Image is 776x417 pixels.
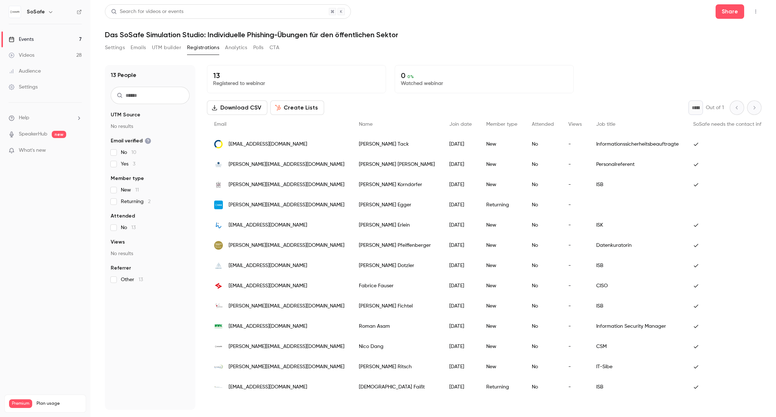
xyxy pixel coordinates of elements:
img: wwk.de [214,322,223,331]
div: - [561,235,589,255]
div: - [561,296,589,316]
button: Analytics [225,42,247,53]
div: ISB [589,296,686,316]
button: Create Lists [270,100,324,115]
span: Other [121,276,143,283]
span: [PERSON_NAME][EMAIL_ADDRESS][DOMAIN_NAME] [229,242,344,249]
div: CISO [589,276,686,296]
div: [DATE] [442,215,479,235]
div: New [479,296,525,316]
div: No [525,195,561,215]
div: No [525,336,561,357]
p: Watched webinar [401,80,568,87]
div: Personalreferent [589,154,686,175]
div: No [525,175,561,195]
span: 3 [133,162,135,167]
div: Datenkuratorin [589,235,686,255]
div: CSM [589,336,686,357]
div: No [525,255,561,276]
div: New [479,154,525,175]
div: [DATE] [442,154,479,175]
div: No [525,296,561,316]
span: [EMAIL_ADDRESS][DOMAIN_NAME] [229,262,307,270]
a: SpeakerHub [19,130,47,138]
span: [PERSON_NAME][EMAIL_ADDRESS][DOMAIN_NAME] [229,161,344,168]
p: No results [111,123,190,130]
span: [EMAIL_ADDRESS][DOMAIN_NAME] [229,323,307,330]
div: - [561,336,589,357]
img: landesmuseum.de [214,241,223,250]
div: Settings [9,83,38,91]
div: - [561,255,589,276]
div: - [561,175,589,195]
div: - [561,357,589,377]
span: Premium [9,399,32,408]
div: [PERSON_NAME] Dotzler [352,255,442,276]
span: Attended [111,212,135,220]
span: 10 [131,150,136,155]
div: No [525,134,561,154]
span: New [121,186,139,194]
div: ISB [589,255,686,276]
span: What's new [19,147,46,154]
span: UTM Source [111,111,140,119]
div: Events [9,36,34,43]
button: Emails [131,42,146,53]
div: Roman Asam [352,316,442,336]
span: Email [214,122,226,127]
div: No [525,235,561,255]
div: ISB [589,377,686,397]
div: New [479,134,525,154]
img: sosafe.de [214,342,223,351]
img: e-werk-mittelbaden.de [214,281,223,290]
p: No results [111,250,190,257]
span: Attended [532,122,554,127]
img: klinloe.de [214,383,223,391]
div: New [479,336,525,357]
button: CTA [270,42,279,53]
img: amberg.de [214,261,223,270]
img: rhein-neckar-kreis.de [214,140,223,149]
span: Job title [596,122,615,127]
section: facet-groups [111,111,190,283]
div: [DATE] [442,175,479,195]
button: UTM builder [152,42,181,53]
button: Download CSV [207,100,267,115]
div: [PERSON_NAME] Erlein [352,215,442,235]
div: - [561,377,589,397]
span: Name [359,122,373,127]
div: New [479,276,525,296]
div: [DATE] [442,336,479,357]
div: New [479,175,525,195]
span: new [52,131,66,138]
iframe: Noticeable Trigger [73,147,82,154]
div: [DATE] [442,195,479,215]
div: [PERSON_NAME] Fichtel [352,296,442,316]
button: Polls [253,42,264,53]
div: Fabrice Fauser [352,276,442,296]
div: Audience [9,68,41,75]
div: [DATE] [442,276,479,296]
p: Registered to webinar [213,80,380,87]
div: [PERSON_NAME] Pfeiffenberger [352,235,442,255]
div: ISK [589,215,686,235]
span: Plan usage [37,401,81,407]
div: Search for videos or events [111,8,183,16]
span: [PERSON_NAME][EMAIL_ADDRESS][DOMAIN_NAME] [229,201,344,209]
span: 13 [131,225,136,230]
h1: 13 People [111,71,136,79]
span: [EMAIL_ADDRESS][DOMAIN_NAME] [229,282,307,290]
div: [DATE] [442,255,479,276]
div: Returning [479,377,525,397]
div: Information Security Manager [589,316,686,336]
span: 13 [139,277,143,282]
div: - [561,134,589,154]
div: [DATE] [442,316,479,336]
span: [PERSON_NAME][EMAIL_ADDRESS][DOMAIN_NAME] [229,302,344,310]
span: [EMAIL_ADDRESS][DOMAIN_NAME] [229,383,307,391]
span: 2 [148,199,150,204]
div: No [525,215,561,235]
img: denkmalschutz.de [214,160,223,169]
span: [PERSON_NAME][EMAIL_ADDRESS][DOMAIN_NAME] [229,343,344,351]
h6: SoSafe [27,8,45,16]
